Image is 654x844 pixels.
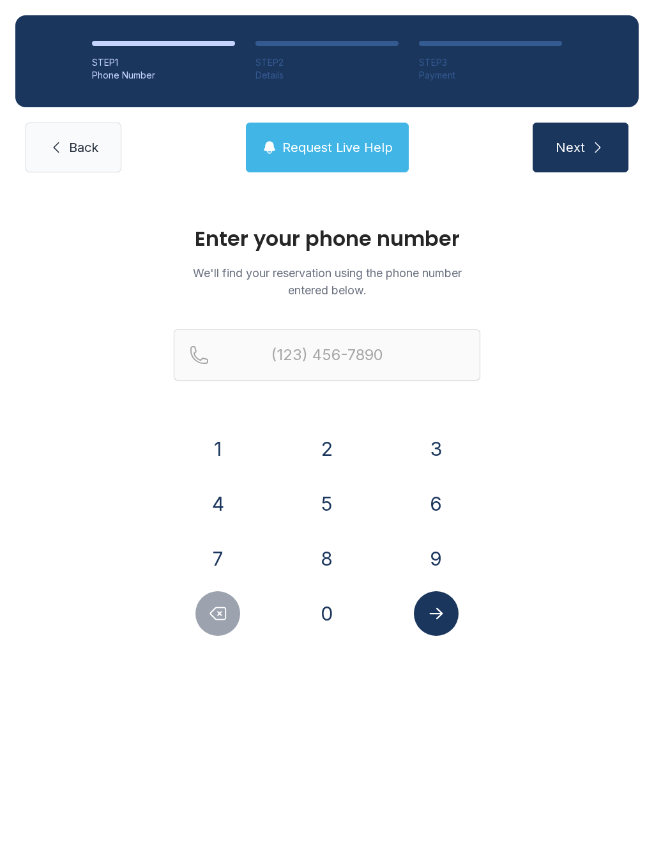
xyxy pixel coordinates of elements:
[174,329,480,381] input: Reservation phone number
[195,536,240,581] button: 7
[174,229,480,249] h1: Enter your phone number
[414,591,459,636] button: Submit lookup form
[92,56,235,69] div: STEP 1
[282,139,393,156] span: Request Live Help
[419,56,562,69] div: STEP 3
[419,69,562,82] div: Payment
[414,481,459,526] button: 6
[195,426,240,471] button: 1
[414,426,459,471] button: 3
[69,139,98,156] span: Back
[255,69,399,82] div: Details
[305,426,349,471] button: 2
[255,56,399,69] div: STEP 2
[305,481,349,526] button: 5
[414,536,459,581] button: 9
[556,139,585,156] span: Next
[92,69,235,82] div: Phone Number
[174,264,480,299] p: We'll find your reservation using the phone number entered below.
[305,591,349,636] button: 0
[195,591,240,636] button: Delete number
[305,536,349,581] button: 8
[195,481,240,526] button: 4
